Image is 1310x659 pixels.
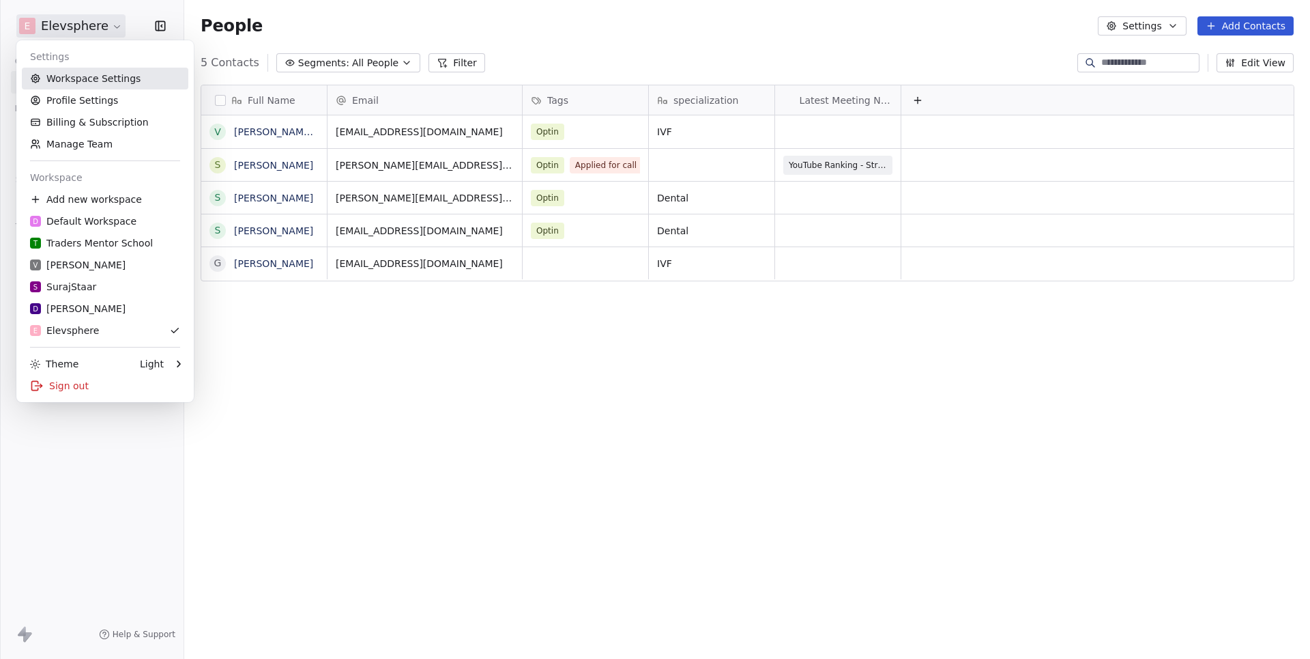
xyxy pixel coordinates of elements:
[33,326,38,336] span: E
[30,258,126,272] div: [PERSON_NAME]
[33,216,38,227] span: D
[22,133,188,155] a: Manage Team
[30,324,99,337] div: Elevsphere
[30,214,136,228] div: Default Workspace
[30,357,78,371] div: Theme
[22,111,188,133] a: Billing & Subscription
[22,68,188,89] a: Workspace Settings
[22,375,188,397] div: Sign out
[30,280,96,294] div: SurajStaar
[30,302,126,316] div: [PERSON_NAME]
[22,46,188,68] div: Settings
[33,260,38,270] span: V
[22,89,188,111] a: Profile Settings
[33,238,38,249] span: T
[30,236,153,250] div: Traders Mentor School
[22,188,188,210] div: Add new workspace
[140,357,164,371] div: Light
[33,304,38,314] span: D
[33,282,38,292] span: S
[22,167,188,188] div: Workspace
